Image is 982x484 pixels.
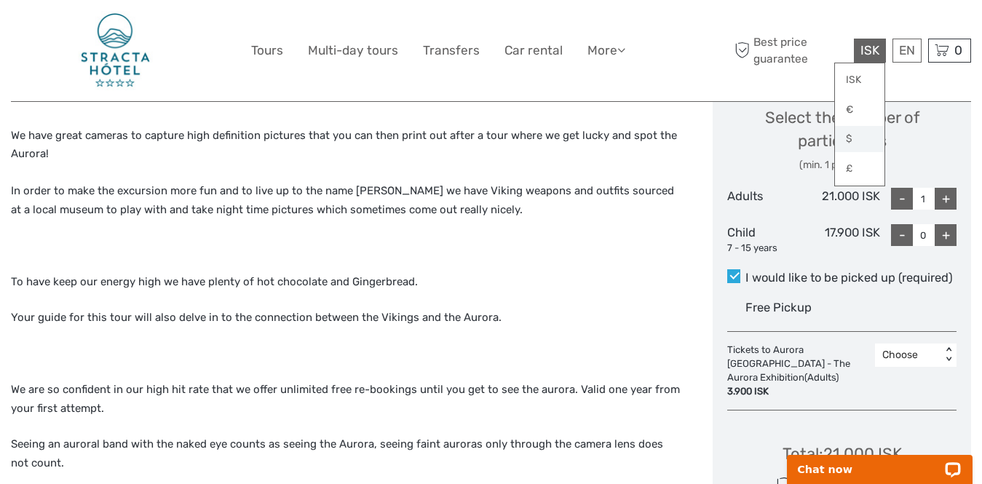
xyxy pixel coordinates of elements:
p: We have great cameras to capture high definition pictures that you can then print out after a tou... [11,127,682,220]
div: - [891,188,913,210]
a: Tours [251,40,283,61]
div: 17.900 ISK [804,224,880,255]
div: Tickets to Aurora [GEOGRAPHIC_DATA] - The Aurora Exhibition (Adults) [727,344,875,398]
div: 7 - 15 years [727,242,804,255]
a: ISK [835,67,884,93]
p: We are so confident in our high hit rate that we offer unlimited free re-bookings until you get t... [11,381,682,418]
div: Adults [727,188,804,210]
span: Best price guarantee [731,34,850,66]
div: Child [727,224,804,255]
div: - [891,224,913,246]
a: Multi-day tours [308,40,398,61]
span: Free Pickup [745,301,812,314]
a: € [835,97,884,123]
a: Transfers [423,40,480,61]
p: Seeing an auroral band with the naked eye counts as seeing the Aurora, seeing faint auroras only ... [11,435,682,472]
img: 406-be0f0059-ddf2-408f-a541-279631290b14_logo_big.jpg [78,11,153,90]
div: Choose [882,348,934,362]
div: + [935,188,957,210]
div: Select the number of participants [727,106,957,172]
span: 0 [952,43,965,57]
p: Your guide for this tour will also delve in to the connection between the Vikings and the Aurora. [11,309,682,328]
div: + [935,224,957,246]
a: $ [835,126,884,152]
p: To have keep our energy high we have plenty of hot chocolate and Gingerbread. [11,273,682,292]
a: Car rental [504,40,563,61]
div: 3.900 ISK [727,385,868,399]
div: (min. 1 participant) [727,158,957,172]
a: £ [835,156,884,182]
div: 21.000 ISK [804,188,880,210]
a: More [587,40,625,61]
iframe: LiveChat chat widget [777,438,982,484]
label: I would like to be picked up (required) [727,269,957,287]
div: < > [943,347,955,362]
span: ISK [860,43,879,57]
div: EN [892,39,922,63]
